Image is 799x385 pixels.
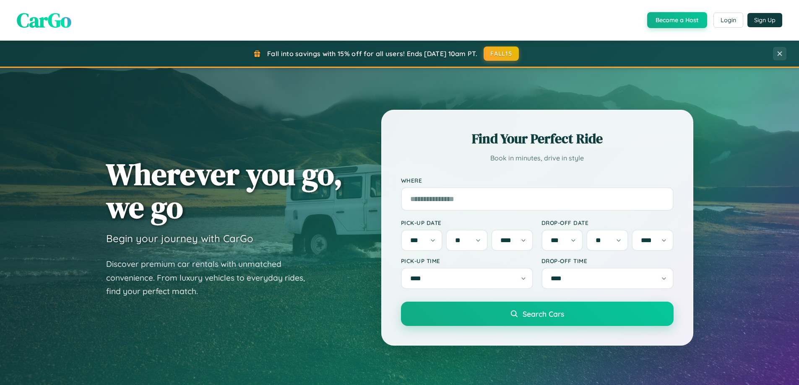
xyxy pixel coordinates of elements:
button: Search Cars [401,302,674,326]
button: Login [713,13,743,28]
p: Discover premium car rentals with unmatched convenience. From luxury vehicles to everyday rides, ... [106,257,316,298]
p: Book in minutes, drive in style [401,152,674,164]
button: Become a Host [647,12,707,28]
h2: Find Your Perfect Ride [401,129,674,148]
label: Where [401,177,674,184]
label: Pick-up Date [401,219,533,226]
h1: Wherever you go, we go [106,158,343,224]
label: Pick-up Time [401,257,533,264]
h3: Begin your journey with CarGo [106,232,253,245]
button: Sign Up [747,13,782,27]
button: FALL15 [484,47,519,61]
label: Drop-off Time [541,257,674,264]
span: CarGo [17,6,71,34]
label: Drop-off Date [541,219,674,226]
span: Search Cars [523,309,564,318]
span: Fall into savings with 15% off for all users! Ends [DATE] 10am PT. [267,49,477,58]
